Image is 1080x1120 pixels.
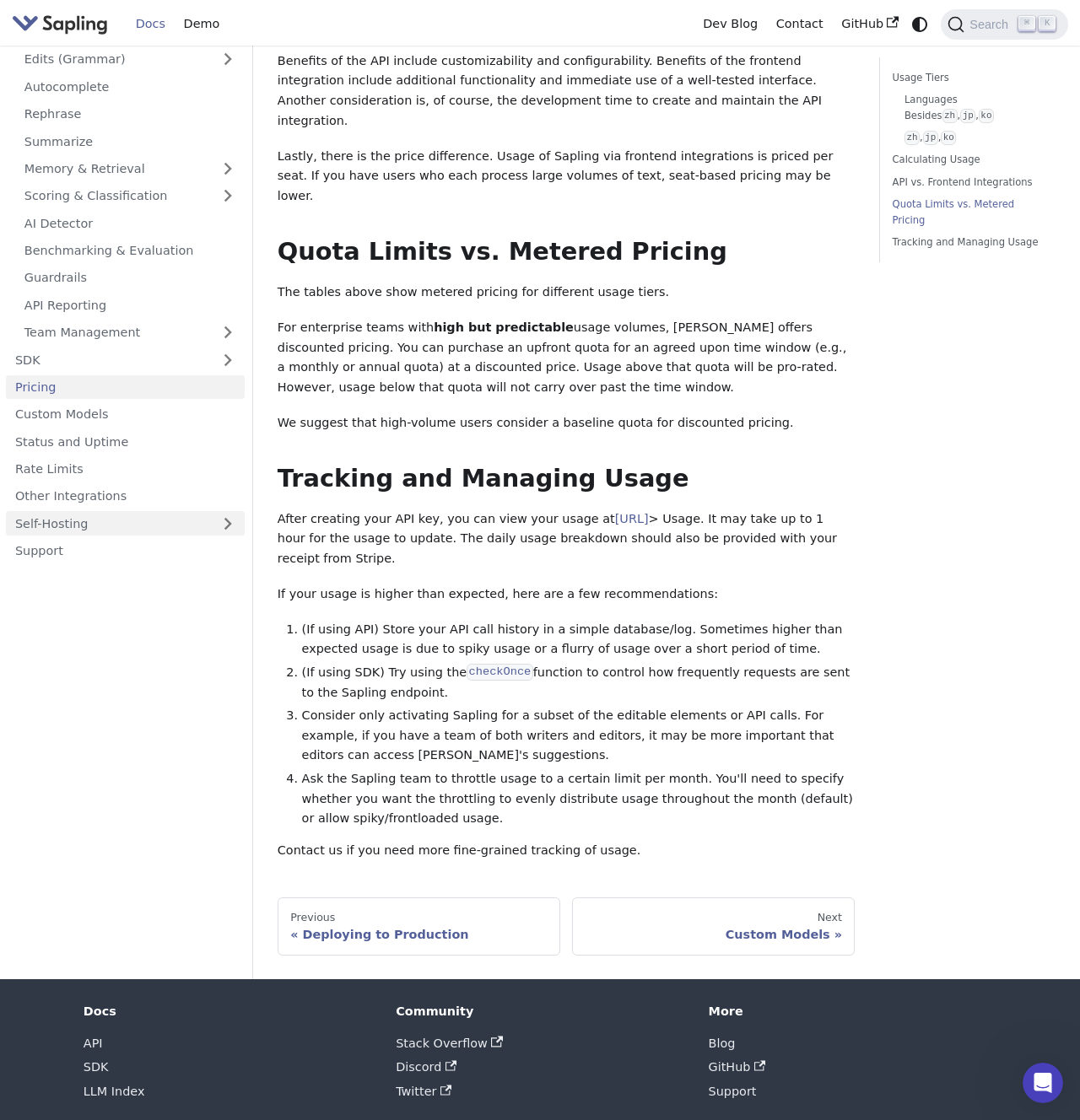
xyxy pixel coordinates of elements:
a: GitHub [709,1060,766,1074]
code: checkOnce [467,664,533,681]
a: Rate Limits [6,457,245,482]
a: API Reporting [15,293,245,318]
a: Docs [127,11,175,37]
li: Ask the Sapling team to throttle usage to a certain limit per month. You'll need to specify wheth... [302,769,856,829]
a: Languages Besideszh,jp,ko [904,92,1044,124]
a: Memory & Retrieval [15,157,245,181]
li: Consider only activating Sapling for a subset of the editable elements or API calls. For example,... [302,706,856,766]
div: Community [396,1004,684,1019]
iframe: Intercom live chat [1023,1063,1063,1103]
div: Custom Models [586,927,842,942]
a: Summarize [15,130,245,154]
button: Expand sidebar category 'SDK' [211,348,245,373]
code: jp [923,131,938,145]
div: Deploying to Production [290,927,547,942]
p: If your usage is higher than expected, here are a few recommendations: [278,584,856,605]
a: Benchmarking & Evaluation [15,239,245,263]
a: API [84,1037,103,1050]
a: Pricing [6,375,245,400]
a: Twitter [396,1085,451,1098]
a: Demo [175,11,229,37]
a: Scoring & Classification [15,184,245,208]
a: Autocomplete [15,75,245,100]
strong: high but predictable [434,320,574,334]
code: jp [960,109,975,123]
code: ko [979,109,994,123]
a: Calculating Usage [893,152,1050,168]
nav: Docs pages [278,897,856,955]
h2: Quota Limits vs. Metered Pricing [278,237,856,267]
h2: Tracking and Managing Usage [278,464,856,494]
a: Usage Tiers [893,70,1050,86]
p: For enterprise teams with usage volumes, [PERSON_NAME] offers discounted pricing. You can purchas... [278,318,856,398]
p: Contact us if you need more fine-grained tracking of usage. [278,841,856,861]
div: Docs [84,1004,372,1019]
p: Lastly, there is the price difference. Usage of Sapling via frontend integrations is priced per s... [278,147,856,207]
a: Quota Limits vs. Metered Pricing [893,197,1050,229]
a: Blog [709,1037,736,1050]
code: zh [942,109,958,123]
li: (If using SDK) Try using the function to control how frequently requests are sent to the Sapling ... [302,663,856,703]
a: [URL] [615,512,649,525]
a: Status and Uptime [6,430,245,455]
button: Switch between dark and light mode (currently system mode) [908,12,932,36]
a: Rephrase [15,102,245,127]
div: Next [586,911,842,924]
a: Dev Blog [694,11,766,37]
a: SDK [84,1060,109,1074]
a: Tracking and Managing Usage [893,234,1050,250]
a: checkOnce [467,665,533,679]
img: Sapling.ai [12,12,108,36]
a: Contact [767,11,833,37]
a: AI Detector [15,212,245,236]
a: SDK [6,348,211,373]
button: Search (Command+K) [941,9,1067,40]
a: Discord [396,1060,456,1074]
a: API vs. Frontend Integrations [893,175,1050,191]
li: (If using API) Store your API call history in a simple database/log. Sometimes higher than expect... [302,620,856,660]
code: zh [904,131,920,145]
kbd: K [1039,16,1056,31]
a: NextCustom Models [572,897,855,955]
a: Support [709,1085,757,1098]
p: After creating your API key, you can view your usage at > Usage. It may take up to 1 hour for the... [278,509,856,569]
p: We suggest that high-volume users consider a baseline quota for discounted pricing. [278,413,856,433]
a: Self-Hosting [6,512,245,536]
a: Team Management [15,320,245,345]
a: PreviousDeploying to Production [278,897,560,955]
a: zh,jp,ko [904,130,1044,146]
a: Sapling.ai [12,12,114,36]
a: Guardrails [15,266,245,290]
a: Stack Overflow [396,1037,502,1050]
div: More [709,1004,997,1019]
a: Support [6,539,245,563]
a: LLM Index [84,1085,145,1098]
a: GitHub [832,11,907,37]
p: The tables above show metered pricing for different usage tiers. [278,283,856,303]
a: Edits (Grammar) [15,47,245,72]
kbd: ⌘ [1018,16,1035,31]
div: Previous [290,911,547,924]
a: Custom Models [6,402,245,427]
code: ko [941,131,956,145]
p: Benefits of the API include customizability and configurability. Benefits of the frontend integra... [278,51,856,132]
a: Other Integrations [6,484,245,509]
span: Search [964,18,1018,31]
